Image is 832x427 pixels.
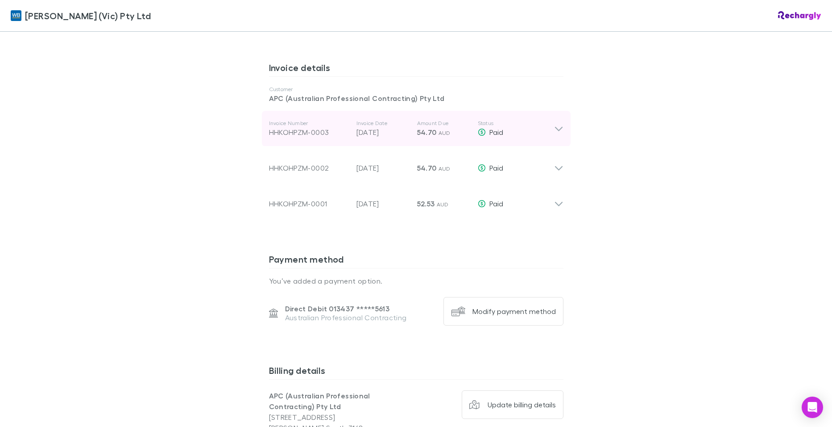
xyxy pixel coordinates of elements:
[439,130,451,136] span: AUD
[417,120,471,127] p: Amount Due
[417,199,435,208] span: 52.53
[269,254,563,268] h3: Payment method
[285,313,407,322] p: Australian Professional Contracting
[417,163,437,172] span: 54.70
[262,182,571,218] div: HHKOHPZM-0001[DATE]52.53 AUDPaid
[262,147,571,182] div: HHKOHPZM-0002[DATE]54.70 AUDPaid
[478,120,554,127] p: Status
[417,128,437,137] span: 54.70
[489,128,503,136] span: Paid
[488,400,556,409] div: Update billing details
[802,397,823,418] div: Open Intercom Messenger
[269,276,563,286] p: You’ve added a payment option.
[269,127,349,138] div: HHKOHPZM-0003
[489,199,503,208] span: Paid
[262,111,571,147] div: Invoice NumberHHKOHPZM-0003Invoice Date[DATE]Amount Due54.70 AUDStatusPaid
[269,93,563,104] p: APC (Australian Professional Contracting) Pty Ltd
[269,390,416,412] p: APC (Australian Professional Contracting) Pty Ltd
[11,10,21,21] img: William Buck (Vic) Pty Ltd's Logo
[269,86,563,93] p: Customer
[437,201,449,208] span: AUD
[472,307,556,316] div: Modify payment method
[269,163,349,173] div: HHKOHPZM-0002
[285,304,407,313] p: Direct Debit 013437 ***** 5613
[269,198,349,209] div: HHKOHPZM-0001
[269,120,349,127] p: Invoice Number
[356,198,410,209] p: [DATE]
[462,390,563,419] button: Update billing details
[439,165,451,172] span: AUD
[356,163,410,173] p: [DATE]
[269,412,416,423] p: [STREET_ADDRESS]
[778,11,821,20] img: Rechargly Logo
[269,62,563,76] h3: Invoice details
[489,163,503,172] span: Paid
[25,9,151,22] span: [PERSON_NAME] (Vic) Pty Ltd
[356,120,410,127] p: Invoice Date
[356,127,410,138] p: [DATE]
[443,297,563,326] button: Modify payment method
[451,304,465,318] img: Modify payment method's Logo
[269,365,563,379] h3: Billing details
